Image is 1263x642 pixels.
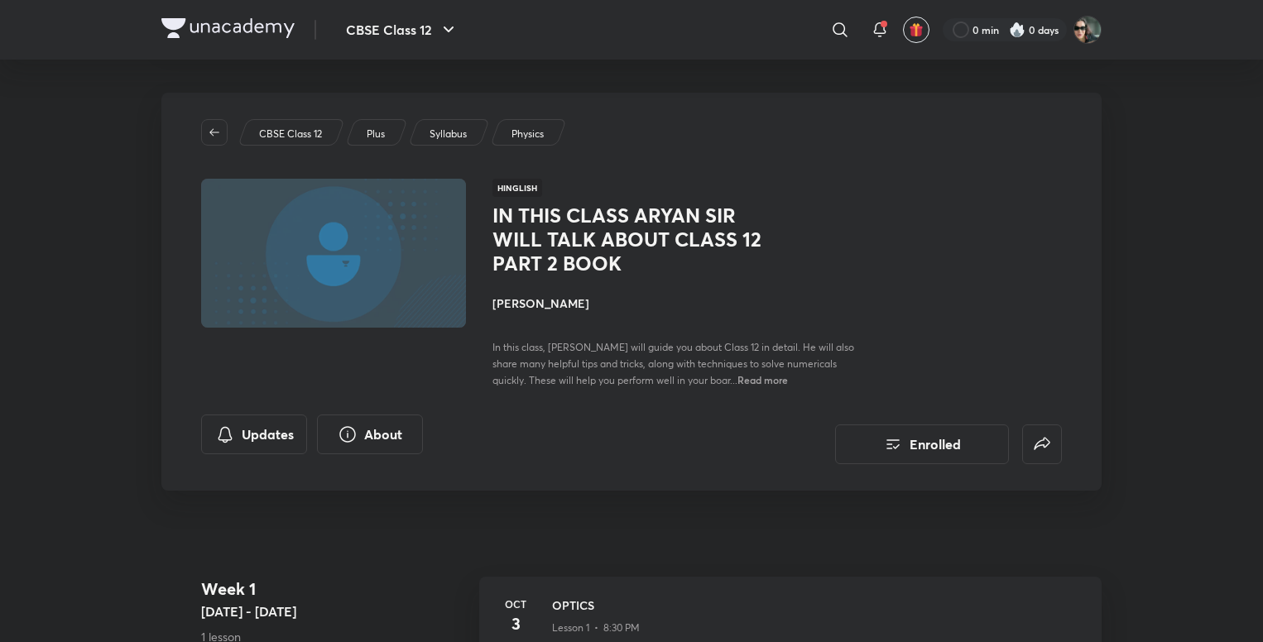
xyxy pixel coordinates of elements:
img: Thumbnail [199,177,468,329]
button: false [1022,424,1062,464]
button: Updates [201,414,307,454]
button: avatar [903,17,929,43]
img: avatar [909,22,924,37]
a: Syllabus [427,127,470,141]
span: Hinglish [492,179,542,197]
img: streak [1009,22,1025,38]
p: Syllabus [430,127,467,141]
span: Read more [737,373,788,386]
h4: 3 [499,611,532,636]
a: CBSE Class 12 [257,127,325,141]
h4: Week 1 [201,577,466,601]
a: Physics [509,127,547,141]
img: Arihant [1073,16,1102,44]
p: Physics [511,127,544,141]
button: Enrolled [835,424,1009,464]
button: CBSE Class 12 [336,13,468,46]
span: In this class, [PERSON_NAME] will guide you about Class 12 in detail. He will also share many hel... [492,341,854,386]
img: Company Logo [161,18,295,38]
a: Plus [364,127,388,141]
p: Lesson 1 • 8:30 PM [552,620,640,635]
h1: IN THIS CLASS ARYAN SIR WILL TALK ABOUT CLASS 12 PART 2 BOOK [492,204,763,275]
h5: [DATE] - [DATE] [201,601,466,621]
p: CBSE Class 12 [259,127,322,141]
h6: Oct [499,596,532,611]
p: Plus [367,127,385,141]
button: About [317,414,423,454]
a: Company Logo [161,18,295,42]
h3: OPTICS [552,596,1082,614]
h4: [PERSON_NAME] [492,295,863,312]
